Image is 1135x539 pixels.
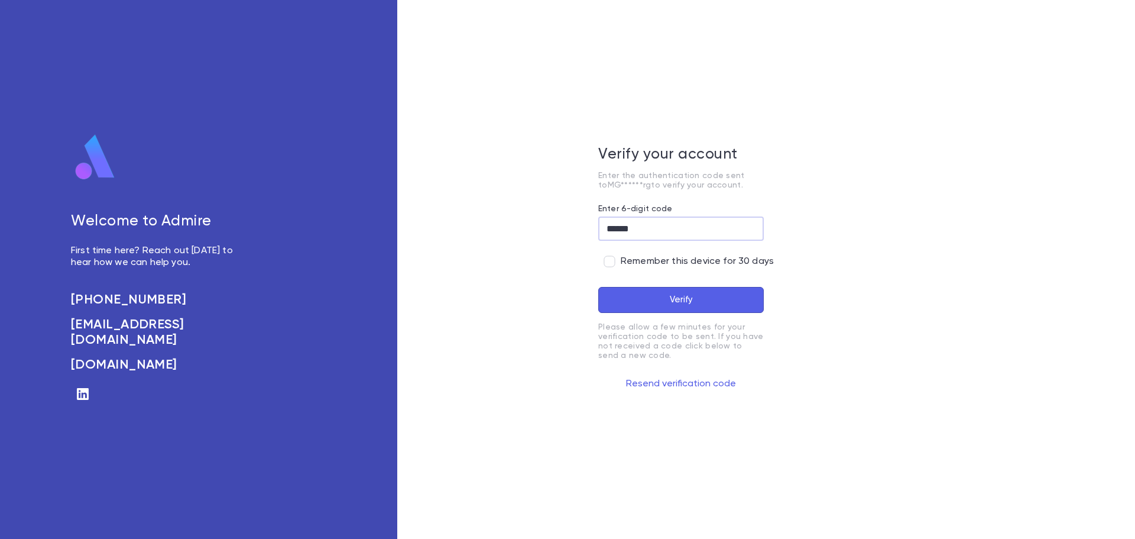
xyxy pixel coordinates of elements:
a: [EMAIL_ADDRESS][DOMAIN_NAME] [71,317,246,348]
h5: Verify your account [598,146,764,164]
span: Remember this device for 30 days [621,256,774,267]
button: Resend verification code [598,375,764,393]
a: [PHONE_NUMBER] [71,292,246,308]
p: First time here? Reach out [DATE] to hear how we can help you. [71,245,246,269]
a: [DOMAIN_NAME] [71,357,246,373]
img: logo [71,134,119,181]
label: Enter 6-digit code [598,204,673,214]
p: Enter the authentication code sent to MG******rg to verify your account. [598,171,764,190]
button: Verify [598,287,764,313]
h5: Welcome to Admire [71,213,246,231]
p: Please allow a few minutes for your verification code to be sent. If you have not received a code... [598,322,764,360]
